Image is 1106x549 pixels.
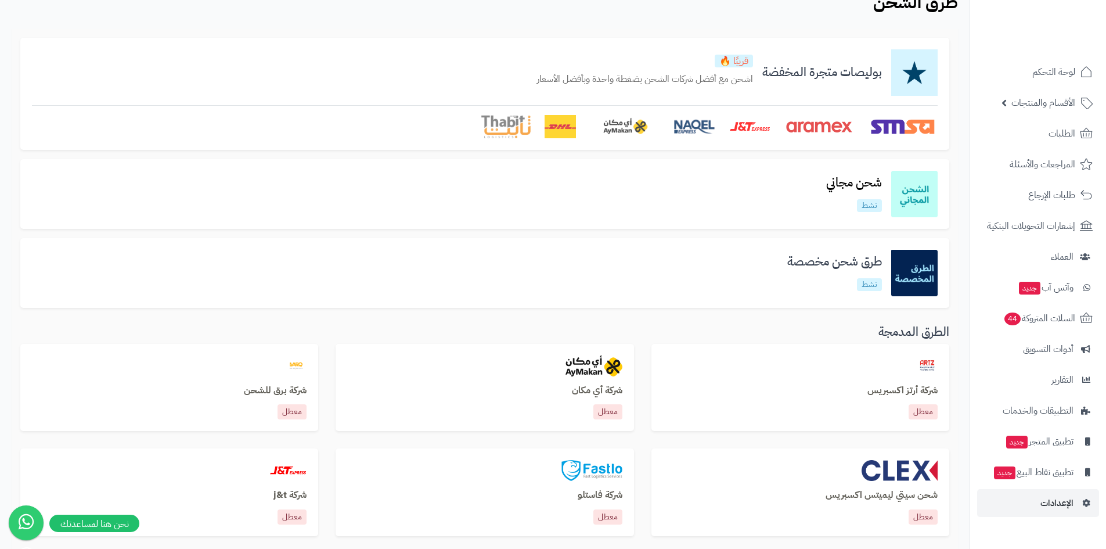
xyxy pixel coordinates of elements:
span: الأقسام والمنتجات [1011,95,1075,111]
p: نشط [857,278,882,291]
h3: بوليصات متجرة المخفضة [753,66,891,79]
h3: شركة أرتز اكسبريس [663,386,938,396]
a: شحن مجانينشط [817,176,891,211]
span: السلات المتروكة [1003,310,1075,326]
h3: شحن سيتي ليميتس اكسبريس [663,490,938,501]
img: fastlo [561,460,622,481]
h3: شركة أي مكان [347,386,622,396]
img: AyMakan [590,115,660,138]
img: logo-2.png [1027,26,1095,51]
span: لوحة التحكم [1032,64,1075,80]
p: معطل [593,509,622,525]
span: العملاء [1051,249,1073,265]
h3: شحن مجاني [817,176,891,189]
a: jtشركة j&tمعطل [20,448,318,536]
h3: طرق شحن مخصصة [778,255,891,268]
span: تطبيق نقاط البيع [993,464,1073,480]
img: Naqel [673,115,715,138]
a: aymakanشركة أي مكانمعطل [336,344,633,432]
span: طلبات الإرجاع [1028,187,1075,203]
a: تطبيق المتجرجديد [977,428,1099,455]
a: وآتس آبجديد [977,274,1099,302]
span: المراجعات والأسئلة [1010,156,1075,173]
span: التطبيقات والخدمات [1003,403,1073,419]
span: إشعارات التحويلات البنكية [987,218,1075,234]
h3: شركة فاستلو [347,490,622,501]
h3: شركة برق للشحن [32,386,307,396]
a: المراجعات والأسئلة [977,150,1099,178]
a: الإعدادات [977,489,1099,517]
span: جديد [1019,282,1040,295]
span: جديد [1006,436,1028,448]
span: تطبيق المتجر [1005,433,1073,450]
a: artzexpressشركة أرتز اكسبريسمعطل [651,344,949,432]
a: أدوات التسويق [977,335,1099,363]
a: الطلبات [977,120,1099,148]
a: العملاء [977,243,1099,271]
h3: الطرق المدمجة [20,325,949,339]
span: الإعدادات [1040,495,1073,511]
img: J&T Express [729,115,770,138]
img: aymakan [565,356,622,376]
img: Aramex [784,115,854,138]
img: DHL [545,115,575,138]
a: تطبيق نقاط البيعجديد [977,458,1099,486]
p: نشط [857,199,882,212]
a: طلبات الإرجاع [977,181,1099,209]
p: معطل [909,404,938,419]
a: التطبيقات والخدمات [977,397,1099,425]
img: barq [286,356,307,376]
a: السلات المتروكة44 [977,304,1099,332]
a: barqشركة برق للشحنمعطل [20,344,318,432]
img: clex [862,460,938,481]
img: artzexpress [917,356,938,376]
img: Thabit [481,115,531,138]
p: قريبًا 🔥 [715,55,753,67]
span: وآتس آب [1018,279,1073,296]
p: معطل [278,509,307,525]
a: لوحة التحكم [977,58,1099,86]
span: الطلبات [1049,125,1075,142]
p: اشحن مع أفضل شركات الشحن بضغطة واحدة وبأفضل الأسعار [537,73,753,86]
img: jt [269,460,307,481]
p: معطل [593,404,622,419]
span: 44 [1004,313,1021,326]
p: معطل [278,404,307,419]
a: التقارير [977,366,1099,394]
h3: شركة j&t [32,490,307,501]
span: التقارير [1051,372,1073,388]
p: معطل [909,509,938,525]
span: جديد [994,467,1015,479]
a: clexشحن سيتي ليميتس اكسبريسمعطل [651,448,949,536]
a: fastloشركة فاستلومعطل [336,448,633,536]
img: SMSA [868,115,938,138]
a: إشعارات التحويلات البنكية [977,212,1099,240]
span: أدوات التسويق [1023,341,1073,357]
a: طرق شحن مخصصةنشط [778,255,891,290]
